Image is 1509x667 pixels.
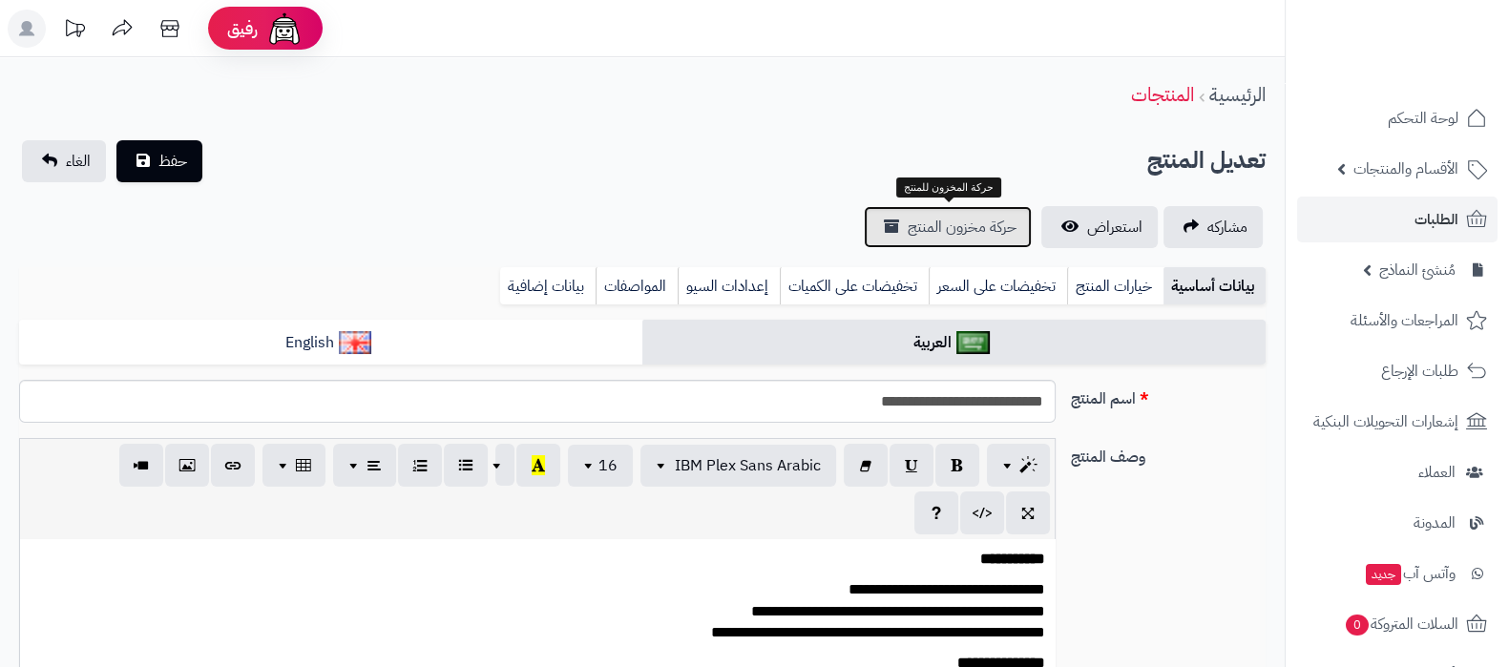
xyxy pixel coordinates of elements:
[1063,438,1273,469] label: وصف المنتج
[1087,216,1142,239] span: استعراض
[1297,449,1498,495] a: العملاء
[1163,206,1263,248] a: مشاركه
[1346,615,1369,636] span: 0
[19,320,642,366] a: English
[640,445,836,487] button: IBM Plex Sans Arabic
[1388,105,1458,132] span: لوحة التحكم
[1041,206,1158,248] a: استعراض
[265,10,304,48] img: ai-face.png
[1297,500,1498,546] a: المدونة
[1415,206,1458,233] span: الطلبات
[1297,601,1498,647] a: السلات المتروكة0
[1364,560,1456,587] span: وآتس آب
[51,10,98,52] a: تحديثات المنصة
[1351,307,1458,334] span: المراجعات والأسئلة
[956,331,990,354] img: العربية
[908,216,1016,239] span: حركة مخزون المنتج
[642,320,1266,366] a: العربية
[929,267,1067,305] a: تخفيضات على السعر
[1344,611,1458,637] span: السلات المتروكة
[1297,551,1498,596] a: وآتس آبجديد
[1381,358,1458,385] span: طلبات الإرجاع
[1147,141,1266,180] h2: تعديل المنتج
[1297,348,1498,394] a: طلبات الإرجاع
[66,150,91,173] span: الغاء
[1366,564,1401,585] span: جديد
[1297,298,1498,344] a: المراجعات والأسئلة
[675,454,821,477] span: IBM Plex Sans Arabic
[1379,257,1456,283] span: مُنشئ النماذج
[1297,197,1498,242] a: الطلبات
[568,445,633,487] button: 16
[780,267,929,305] a: تخفيضات على الكميات
[1297,95,1498,141] a: لوحة التحكم
[158,150,187,173] span: حفظ
[1418,459,1456,486] span: العملاء
[116,140,202,182] button: حفظ
[864,206,1032,248] a: حركة مخزون المنتج
[1063,380,1273,410] label: اسم المنتج
[22,140,106,182] a: الغاء
[596,267,678,305] a: المواصفات
[678,267,780,305] a: إعدادات السيو
[1131,80,1194,109] a: المنتجات
[1067,267,1163,305] a: خيارات المنتج
[1313,408,1458,435] span: إشعارات التحويلات البنكية
[1163,267,1266,305] a: بيانات أساسية
[1297,399,1498,445] a: إشعارات التحويلات البنكية
[339,331,372,354] img: English
[1207,216,1247,239] span: مشاركه
[896,177,1001,198] div: حركة المخزون للمنتج
[598,454,618,477] span: 16
[227,17,258,40] span: رفيق
[1353,156,1458,182] span: الأقسام والمنتجات
[1209,80,1266,109] a: الرئيسية
[1414,510,1456,536] span: المدونة
[500,267,596,305] a: بيانات إضافية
